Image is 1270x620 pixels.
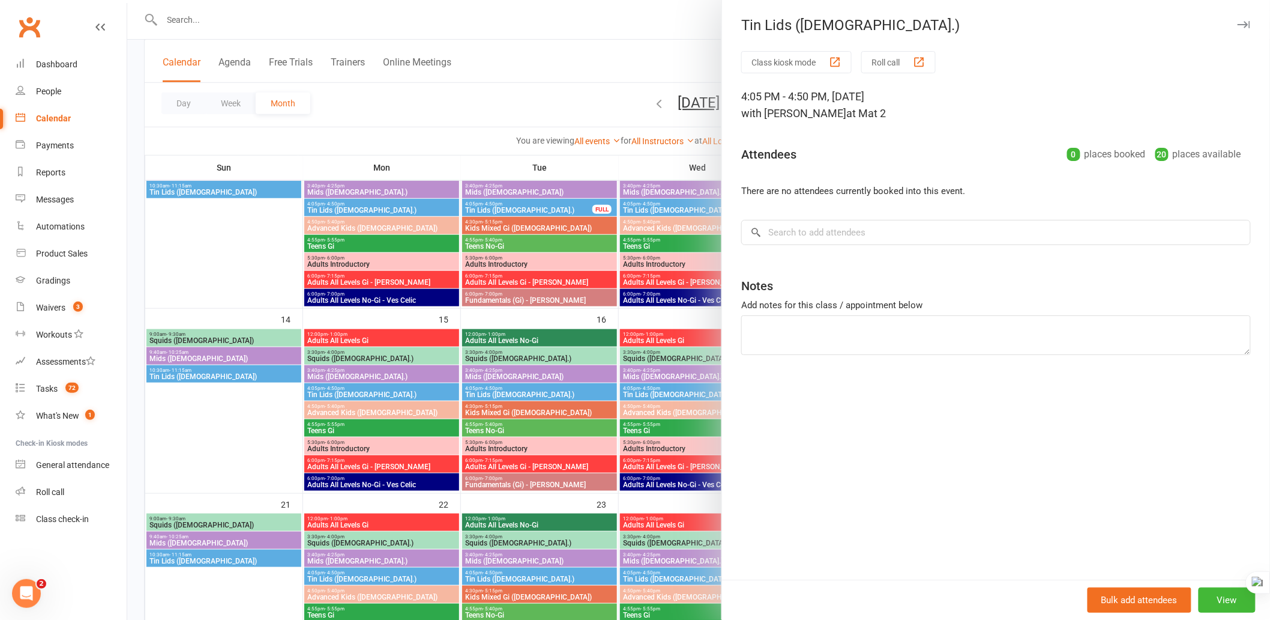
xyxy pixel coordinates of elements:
[741,107,846,120] span: with [PERSON_NAME]
[16,321,127,348] a: Workouts
[741,220,1251,245] input: Search to add attendees
[741,298,1251,312] div: Add notes for this class / appointment below
[36,487,64,497] div: Roll call
[36,384,58,394] div: Tasks
[36,87,61,96] div: People
[861,51,936,73] button: Roll call
[36,276,70,285] div: Gradings
[36,303,65,312] div: Waivers
[1155,148,1169,161] div: 20
[36,330,72,339] div: Workouts
[846,107,886,120] span: at Mat 2
[722,17,1270,34] div: Tin Lids ([DEMOGRAPHIC_DATA].)
[741,184,1251,198] li: There are no attendees currently booked into this event.
[37,579,46,589] span: 2
[741,278,773,294] div: Notes
[16,479,127,506] a: Roll call
[16,375,127,403] a: Tasks 72
[16,506,127,533] a: Class kiosk mode
[16,105,127,132] a: Calendar
[36,411,79,421] div: What's New
[36,168,65,177] div: Reports
[16,348,127,375] a: Assessments
[36,514,89,524] div: Class check-in
[16,132,127,159] a: Payments
[16,51,127,78] a: Dashboard
[741,88,1251,122] div: 4:05 PM - 4:50 PM, [DATE]
[36,357,95,366] div: Assessments
[85,410,95,420] span: 1
[16,452,127,479] a: General attendance kiosk mode
[741,146,796,163] div: Attendees
[16,267,127,294] a: Gradings
[36,59,77,69] div: Dashboard
[1067,148,1080,161] div: 0
[1088,588,1191,613] button: Bulk add attendees
[36,249,88,258] div: Product Sales
[36,195,74,204] div: Messages
[14,12,44,42] a: Clubworx
[1155,146,1241,163] div: places available
[741,51,852,73] button: Class kiosk mode
[16,294,127,321] a: Waivers 3
[65,383,79,393] span: 72
[73,302,83,312] span: 3
[16,403,127,430] a: What's New1
[36,222,85,231] div: Automations
[1199,588,1256,613] button: View
[16,159,127,186] a: Reports
[12,579,41,608] iframe: Intercom live chat
[16,240,127,267] a: Product Sales
[36,141,74,150] div: Payments
[1067,146,1146,163] div: places booked
[16,78,127,105] a: People
[16,186,127,213] a: Messages
[16,213,127,240] a: Automations
[36,460,109,470] div: General attendance
[36,114,71,123] div: Calendar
